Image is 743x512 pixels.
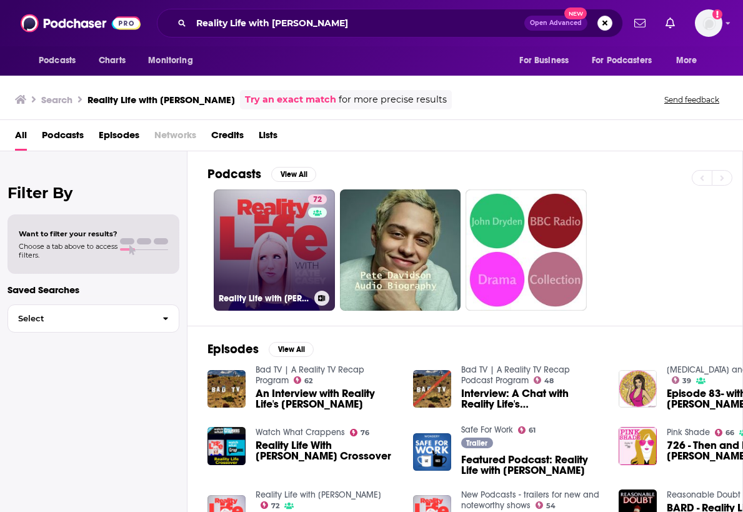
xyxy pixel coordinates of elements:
[564,8,587,19] span: New
[148,52,192,69] span: Monitoring
[661,13,680,34] a: Show notifications dropdown
[695,9,722,37] button: Show profile menu
[695,9,722,37] span: Logged in as smeizlik
[524,16,587,31] button: Open AdvancedNew
[667,489,741,500] a: Reasonable Doubt
[207,166,316,182] a: PodcastsView All
[661,94,723,105] button: Send feedback
[619,427,657,465] img: 726 - Then and Now: Kate Casey of Reality Life with Kate Casey
[256,388,398,409] a: An Interview with Reality Life's Kate Casey
[157,9,623,38] div: Search podcasts, credits, & more...
[207,341,259,357] h2: Episodes
[294,376,313,384] a: 62
[544,378,554,384] span: 48
[584,49,670,73] button: open menu
[30,49,92,73] button: open menu
[350,429,370,436] a: 76
[99,125,139,151] a: Episodes
[207,427,246,465] img: Reality Life With Kate Casey Crossover
[19,242,117,259] span: Choose a tab above to access filters.
[308,194,327,204] a: 72
[87,94,235,106] h3: Reality Life with [PERSON_NAME]
[518,426,536,434] a: 61
[42,125,84,151] a: Podcasts
[667,49,713,73] button: open menu
[256,440,398,461] span: Reality Life With [PERSON_NAME] Crossover
[15,125,27,151] a: All
[461,388,604,409] span: Interview: A Chat with Reality Life's [PERSON_NAME]
[592,52,652,69] span: For Podcasters
[41,94,72,106] h3: Search
[91,49,133,73] a: Charts
[529,428,536,433] span: 61
[534,376,554,384] a: 48
[7,304,179,333] button: Select
[256,364,364,386] a: Bad TV | A Reality TV Recap Program
[629,13,651,34] a: Show notifications dropdown
[461,388,604,409] a: Interview: A Chat with Reality Life's Kate Casey
[261,501,280,509] a: 72
[461,454,604,476] a: Featured Podcast: Reality Life with Kate Casey
[667,427,710,438] a: Pink Shade
[413,370,451,408] img: Interview: A Chat with Reality Life's Kate Casey
[619,370,657,408] img: Episode 83- with Reality Life's Kate Casey
[672,376,692,384] a: 39
[259,125,277,151] a: Lists
[676,52,697,69] span: More
[21,11,141,35] img: Podchaser - Follow, Share and Rate Podcasts
[726,430,734,436] span: 66
[304,378,312,384] span: 62
[715,429,735,436] a: 66
[271,503,279,509] span: 72
[39,52,76,69] span: Podcasts
[207,166,261,182] h2: Podcasts
[219,293,309,304] h3: Reality Life with [PERSON_NAME]
[99,52,126,69] span: Charts
[191,13,524,33] input: Search podcasts, credits, & more...
[519,52,569,69] span: For Business
[256,489,381,500] a: Reality Life with Kate Casey
[695,9,722,37] img: User Profile
[245,93,336,107] a: Try an exact match
[339,93,447,107] span: for more precise results
[19,229,117,238] span: Want to filter your results?
[466,439,487,447] span: Trailer
[511,49,584,73] button: open menu
[530,20,582,26] span: Open Advanced
[214,189,335,311] a: 72Reality Life with [PERSON_NAME]
[256,440,398,461] a: Reality Life With Kate Casey Crossover
[536,501,556,509] a: 54
[269,342,314,357] button: View All
[413,433,451,471] img: Featured Podcast: Reality Life with Kate Casey
[546,503,556,509] span: 54
[154,125,196,151] span: Networks
[7,184,179,202] h2: Filter By
[8,314,152,323] span: Select
[461,454,604,476] span: Featured Podcast: Reality Life with [PERSON_NAME]
[211,125,244,151] a: Credits
[461,424,513,435] a: Safe For Work
[256,427,345,438] a: Watch What Crappens
[207,370,246,408] img: An Interview with Reality Life's Kate Casey
[207,341,314,357] a: EpisodesView All
[361,430,369,436] span: 76
[712,9,722,19] svg: Add a profile image
[313,194,322,206] span: 72
[271,167,316,182] button: View All
[256,388,398,409] span: An Interview with Reality Life's [PERSON_NAME]
[461,489,599,511] a: New Podcasts - trailers for new and noteworthy shows
[461,364,570,386] a: Bad TV | A Reality TV Recap Podcast Program
[139,49,209,73] button: open menu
